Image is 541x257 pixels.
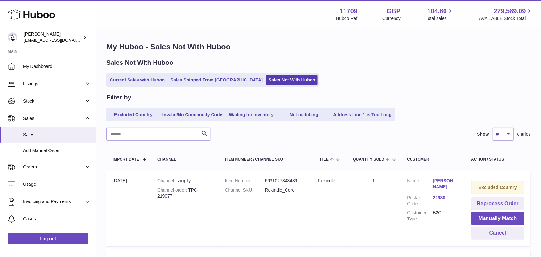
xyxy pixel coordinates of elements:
[353,158,385,162] span: Quantity Sold
[8,32,17,42] img: admin@talkingpointcards.com
[157,158,212,162] div: Channel
[331,109,394,120] a: Address Line 1 is Too Long
[108,75,167,85] a: Current Sales with Huboo
[23,164,84,170] span: Orders
[23,199,84,205] span: Invoicing and Payments
[479,15,533,21] span: AVAILABLE Stock Total
[407,210,433,222] dt: Customer Type
[477,131,489,137] label: Show
[23,116,84,122] span: Sales
[383,15,401,21] div: Currency
[24,31,81,43] div: [PERSON_NAME]
[225,158,305,162] div: Item Number / Channel SKU
[318,178,340,184] div: Rekindle
[106,93,131,102] h2: Filter by
[266,75,318,85] a: Sales Not With Huboo
[106,171,151,246] td: [DATE]
[407,158,459,162] div: Customer
[279,109,330,120] a: Not matching
[471,197,524,210] button: Reprocess Order
[426,15,454,21] span: Total sales
[23,181,91,187] span: Usage
[471,158,524,162] div: Action / Status
[427,7,447,15] span: 104.86
[157,187,188,193] strong: Channel order
[479,185,517,190] strong: Excluded Country
[157,178,212,184] div: shopify
[517,131,531,137] span: entries
[23,132,91,138] span: Sales
[372,178,375,183] a: 1
[157,178,177,183] strong: Channel
[336,15,358,21] div: Huboo Ref
[106,58,173,67] h2: Sales Not With Huboo
[340,7,358,15] strong: 11709
[479,7,533,21] a: 279,589.09 AVAILABLE Stock Total
[23,148,91,154] span: Add Manual Order
[426,7,454,21] a: 104.86 Total sales
[168,75,265,85] a: Sales Shipped From [GEOGRAPHIC_DATA]
[471,227,524,240] button: Cancel
[433,195,459,201] a: 22980
[113,158,139,162] span: Import date
[23,98,84,104] span: Stock
[318,158,329,162] span: Title
[23,216,91,222] span: Cases
[160,109,225,120] a: Invalid/No Commodity Code
[23,64,91,70] span: My Dashboard
[387,7,401,15] strong: GBP
[23,81,84,87] span: Listings
[24,38,94,43] span: [EMAIL_ADDRESS][DOMAIN_NAME]
[407,195,433,207] dt: Postal Code
[157,187,212,199] div: TPC-219077
[108,109,159,120] a: Excluded Country
[8,233,88,244] a: Log out
[433,210,459,222] dd: B2C
[265,187,305,193] dd: Rekindle_Core
[494,7,526,15] span: 279,589.09
[225,178,265,184] dt: Item Number
[407,178,433,192] dt: Name
[226,109,277,120] a: Waiting for Inventory
[433,178,459,190] a: [PERSON_NAME]
[106,42,531,52] h1: My Huboo - Sales Not With Huboo
[265,178,305,184] dd: 6631027343489
[225,187,265,193] dt: Channel SKU
[471,212,524,225] button: Manually Match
